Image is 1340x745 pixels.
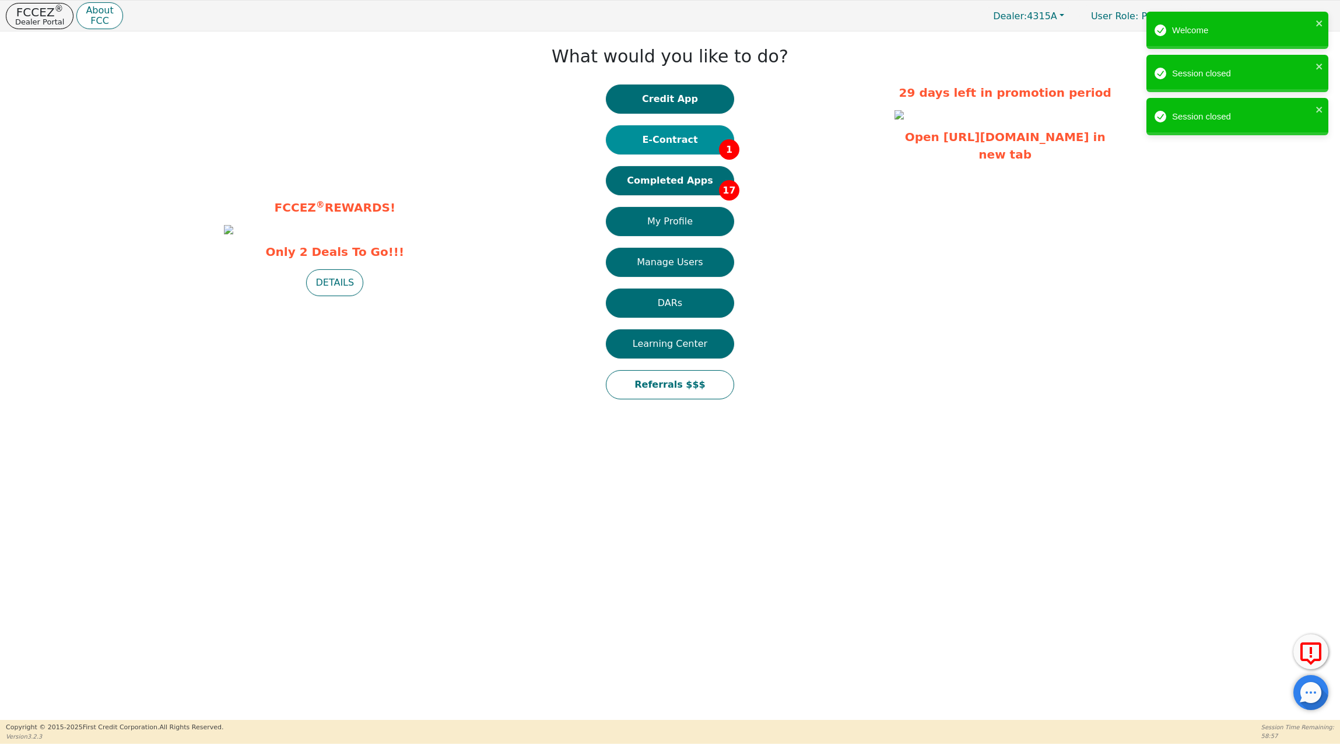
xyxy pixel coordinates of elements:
button: 4315A:[PERSON_NAME] [1192,7,1334,25]
button: Learning Center [606,329,734,359]
img: 21eaaa13-c3aa-4c0c-a006-1ed132afffbe [894,110,904,120]
p: Dealer Portal [15,18,64,26]
button: Completed Apps17 [606,166,734,195]
p: 29 days left in promotion period [894,84,1116,101]
p: FCCEZ REWARDS! [224,199,446,216]
button: FCCEZ®Dealer Portal [6,3,73,29]
p: Copyright © 2015- 2025 First Credit Corporation. [6,723,223,733]
span: All Rights Reserved. [159,723,223,731]
button: Credit App [606,85,734,114]
button: close [1316,59,1324,73]
button: Dealer:4315A [981,7,1076,25]
button: Manage Users [606,248,734,277]
div: Session closed [1172,110,1312,124]
span: 17 [719,180,739,201]
button: E-Contract1 [606,125,734,154]
p: Session Time Remaining: [1261,723,1334,732]
button: DETAILS [306,269,363,296]
p: Primary [1079,5,1189,27]
button: Report Error to FCC [1293,634,1328,669]
sup: ® [55,3,64,14]
sup: ® [316,199,325,210]
button: AboutFCC [76,2,122,30]
a: Open [URL][DOMAIN_NAME] in new tab [905,130,1106,161]
span: 1 [719,139,739,160]
button: close [1316,16,1324,30]
div: Session closed [1172,67,1312,80]
p: FCC [86,16,113,26]
div: Welcome [1172,24,1312,37]
button: close [1316,103,1324,116]
span: 4315A [993,10,1057,22]
span: Dealer: [993,10,1027,22]
button: DARs [606,289,734,318]
p: FCCEZ [15,6,64,18]
h1: What would you like to do? [552,46,788,67]
span: Only 2 Deals To Go!!! [224,243,446,261]
p: Version 3.2.3 [6,732,223,741]
button: My Profile [606,207,734,236]
button: Referrals $$$ [606,370,734,399]
span: User Role : [1091,10,1138,22]
p: About [86,6,113,15]
a: User Role: Primary [1079,5,1189,27]
img: 3d4c08a4-4acb-42c1-9186-2284cecb48ff [224,225,233,234]
p: 58:57 [1261,732,1334,740]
